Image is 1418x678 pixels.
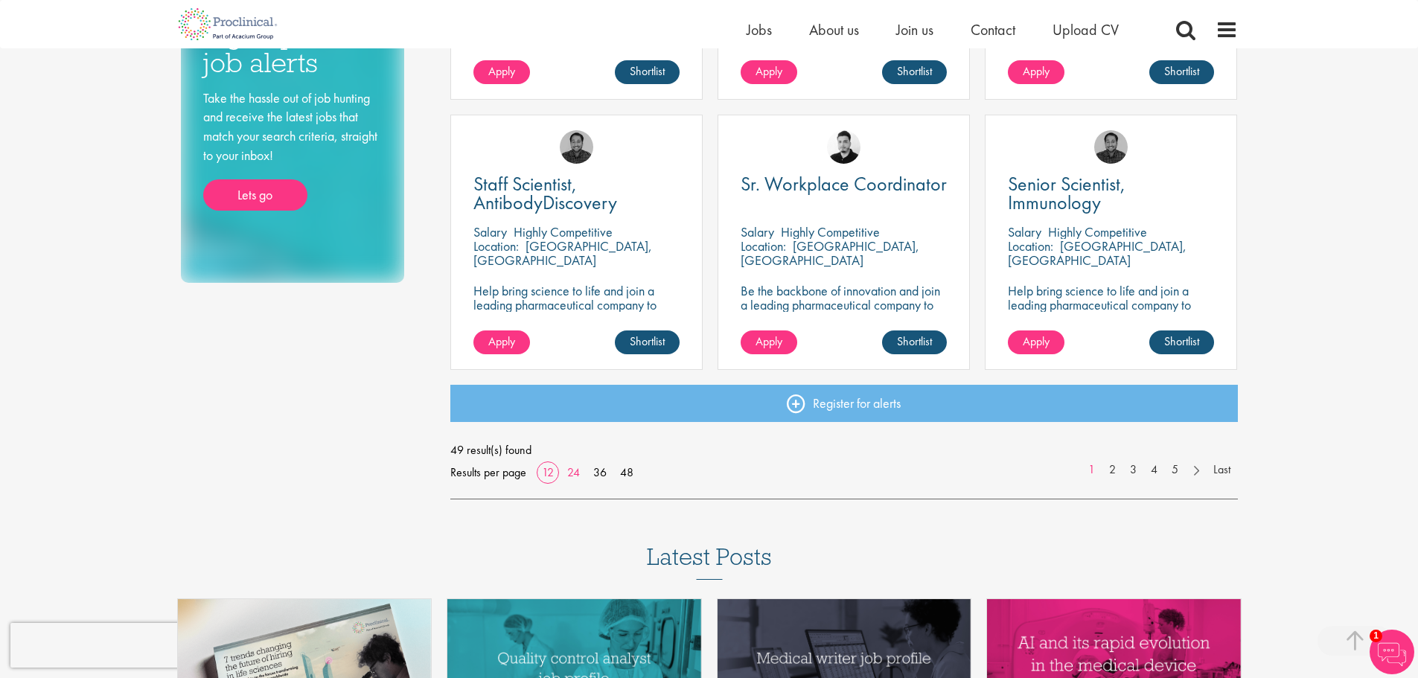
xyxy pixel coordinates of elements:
[615,60,680,84] a: Shortlist
[1008,171,1125,215] span: Senior Scientist, Immunology
[741,237,919,269] p: [GEOGRAPHIC_DATA], [GEOGRAPHIC_DATA]
[615,464,639,480] a: 48
[741,60,797,84] a: Apply
[971,20,1015,39] a: Contact
[1206,461,1238,479] a: Last
[741,223,774,240] span: Salary
[473,60,530,84] a: Apply
[741,175,947,194] a: Sr. Workplace Coordinator
[450,385,1238,422] a: Register for alerts
[1008,223,1041,240] span: Salary
[203,20,382,77] h3: Sign up for job alerts
[1164,461,1186,479] a: 5
[741,284,947,340] p: Be the backbone of innovation and join a leading pharmaceutical company to help keep life-changin...
[1008,60,1064,84] a: Apply
[756,333,782,349] span: Apply
[488,63,515,79] span: Apply
[1149,60,1214,84] a: Shortlist
[747,20,772,39] a: Jobs
[1370,630,1414,674] img: Chatbot
[809,20,859,39] a: About us
[1008,237,1187,269] p: [GEOGRAPHIC_DATA], [GEOGRAPHIC_DATA]
[473,223,507,240] span: Salary
[473,330,530,354] a: Apply
[1008,284,1214,354] p: Help bring science to life and join a leading pharmaceutical company to play a key role in delive...
[1023,63,1050,79] span: Apply
[1048,223,1147,240] p: Highly Competitive
[488,333,515,349] span: Apply
[1143,461,1165,479] a: 4
[473,175,680,212] a: Staff Scientist, AntibodyDiscovery
[827,130,860,164] img: Anderson Maldonado
[1008,237,1053,255] span: Location:
[1370,630,1382,642] span: 1
[1053,20,1119,39] a: Upload CV
[1102,461,1123,479] a: 2
[514,223,613,240] p: Highly Competitive
[473,284,680,354] p: Help bring science to life and join a leading pharmaceutical company to play a key role in delive...
[896,20,933,39] a: Join us
[473,237,519,255] span: Location:
[473,237,652,269] p: [GEOGRAPHIC_DATA], [GEOGRAPHIC_DATA]
[450,439,1238,461] span: 49 result(s) found
[1094,130,1128,164] img: Mike Raletz
[741,330,797,354] a: Apply
[562,464,585,480] a: 24
[1008,175,1214,212] a: Senior Scientist, Immunology
[741,171,947,196] span: Sr. Workplace Coordinator
[537,464,559,480] a: 12
[615,330,680,354] a: Shortlist
[882,330,947,354] a: Shortlist
[756,63,782,79] span: Apply
[647,544,772,580] h3: Latest Posts
[1008,330,1064,354] a: Apply
[560,130,593,164] img: Mike Raletz
[203,89,382,211] div: Take the hassle out of job hunting and receive the latest jobs that match your search criteria, s...
[473,171,617,215] span: Staff Scientist, AntibodyDiscovery
[1122,461,1144,479] a: 3
[1081,461,1102,479] a: 1
[10,623,201,668] iframe: reCAPTCHA
[882,60,947,84] a: Shortlist
[450,461,526,484] span: Results per page
[588,464,612,480] a: 36
[203,179,307,211] a: Lets go
[741,237,786,255] span: Location:
[1023,333,1050,349] span: Apply
[781,223,880,240] p: Highly Competitive
[1149,330,1214,354] a: Shortlist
